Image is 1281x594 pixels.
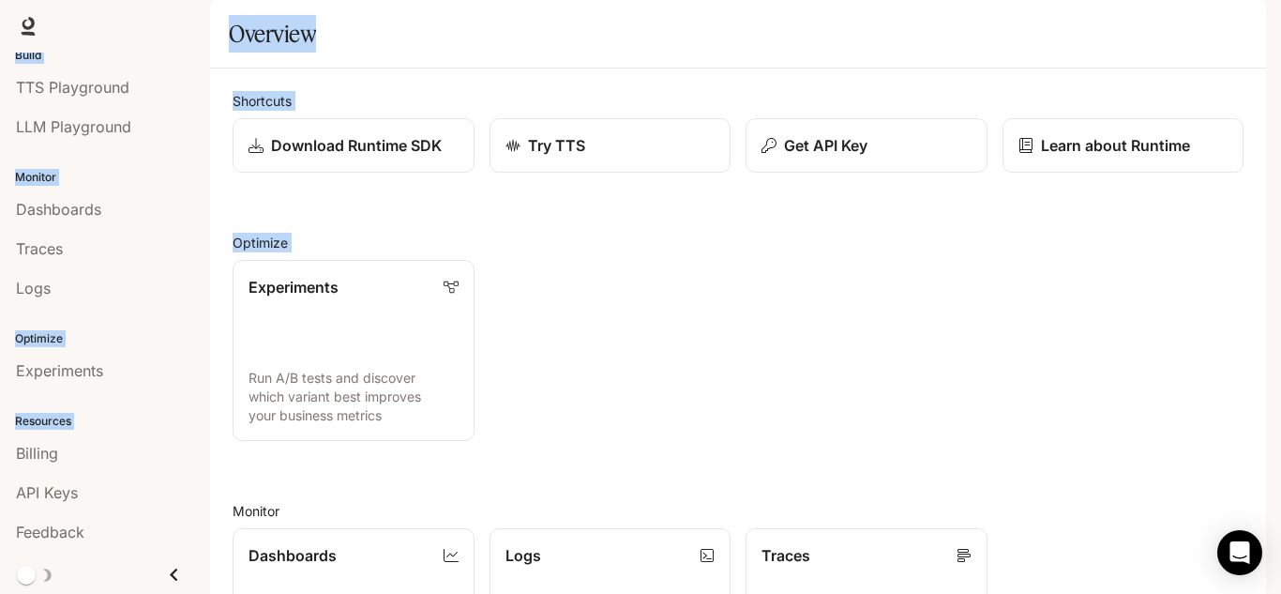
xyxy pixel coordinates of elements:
p: Run A/B tests and discover which variant best improves your business metrics [249,369,459,425]
a: ExperimentsRun A/B tests and discover which variant best improves your business metrics [233,260,475,441]
p: Download Runtime SDK [271,134,442,157]
p: Get API Key [784,134,867,157]
p: Traces [761,544,810,567]
a: Learn about Runtime [1002,118,1244,173]
p: Experiments [249,276,339,298]
a: Try TTS [490,118,731,173]
p: Learn about Runtime [1041,134,1190,157]
h1: Overview [229,15,316,53]
p: Logs [505,544,541,567]
p: Try TTS [528,134,585,157]
button: Get API Key [746,118,987,173]
p: Dashboards [249,544,337,567]
h2: Shortcuts [233,91,1243,111]
h2: Optimize [233,233,1243,252]
a: Download Runtime SDK [233,118,475,173]
div: Open Intercom Messenger [1217,530,1262,575]
h2: Monitor [233,501,1243,521]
